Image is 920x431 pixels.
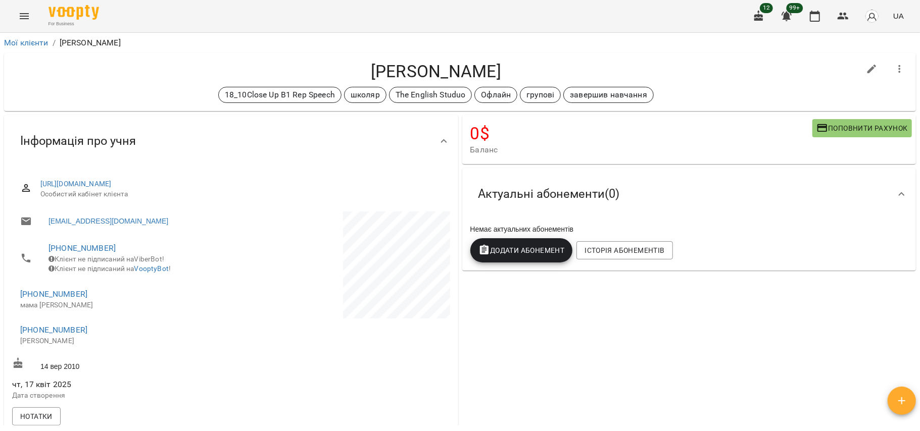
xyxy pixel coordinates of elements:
p: [PERSON_NAME] [60,37,121,49]
span: 99+ [787,3,803,13]
button: Menu [12,4,36,28]
nav: breadcrumb [4,37,916,49]
p: групові [526,89,554,101]
a: [PHONE_NUMBER] [49,243,116,253]
span: Поповнити рахунок [816,122,908,134]
a: Мої клієнти [4,38,49,47]
div: 14 вер 2010 [10,355,231,374]
span: Додати Абонемент [478,244,565,256]
span: Нотатки [20,410,53,422]
span: Особистий кабінет клієнта [40,189,442,199]
div: Актуальні абонементи(0) [462,168,916,220]
a: [URL][DOMAIN_NAME] [40,180,112,188]
p: мама [PERSON_NAME] [20,300,221,310]
span: For Business [49,21,99,27]
span: Клієнт не підписаний на ! [49,264,171,273]
a: VooptyBot [134,264,169,273]
div: Немає актуальних абонементів [468,222,910,236]
p: школяр [351,89,380,101]
button: Поповнити рахунок [812,119,912,137]
p: Дата створення [12,391,229,401]
p: The English Studuo [396,89,466,101]
h4: 0 $ [470,123,812,144]
span: Клієнт не підписаний на ViberBot! [49,255,164,263]
img: avatar_s.png [865,9,879,23]
a: [PHONE_NUMBER] [20,325,87,335]
span: Інформація про учня [20,133,136,149]
a: [EMAIL_ADDRESS][DOMAIN_NAME] [49,216,168,226]
div: групові [520,87,561,103]
li: / [53,37,56,49]
div: Інформація про учня [4,115,458,167]
div: Офлайн [474,87,517,103]
div: завершив навчання [563,87,654,103]
img: Voopty Logo [49,5,99,20]
span: Історія абонементів [585,244,664,256]
div: The English Studuo [389,87,472,103]
span: чт, 17 квіт 2025 [12,379,229,391]
p: Офлайн [481,89,511,101]
a: [PHONE_NUMBER] [20,289,87,299]
span: Баланс [470,144,812,156]
span: 12 [760,3,773,13]
button: UA [889,7,908,25]
button: Додати Абонемент [470,238,573,262]
div: 18_10Close Up B1 Rep Speech [218,87,342,103]
button: Нотатки [12,407,61,425]
h4: [PERSON_NAME] [12,61,860,82]
div: школяр [344,87,386,103]
span: Актуальні абонементи ( 0 ) [478,186,620,202]
span: UA [893,11,904,21]
p: [PERSON_NAME] [20,336,221,346]
p: 18_10Close Up B1 Rep Speech [225,89,335,101]
p: завершив навчання [570,89,647,101]
button: Історія абонементів [576,241,672,259]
